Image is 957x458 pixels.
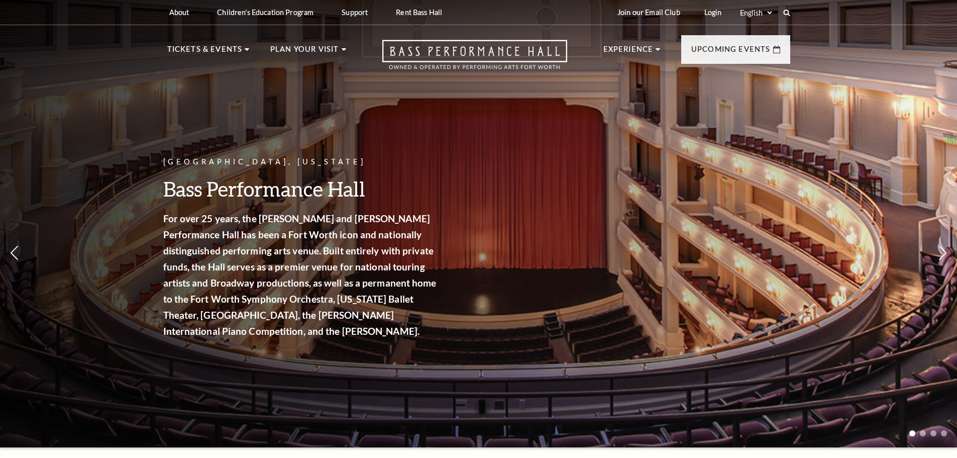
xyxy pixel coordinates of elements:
[396,8,442,17] p: Rent Bass Hall
[169,8,189,17] p: About
[342,8,368,17] p: Support
[163,156,440,168] p: [GEOGRAPHIC_DATA], [US_STATE]
[163,213,437,337] strong: For over 25 years, the [PERSON_NAME] and [PERSON_NAME] Performance Hall has been a Fort Worth ico...
[167,43,243,61] p: Tickets & Events
[163,176,440,202] h3: Bass Performance Hall
[691,43,771,61] p: Upcoming Events
[738,8,774,18] select: Select:
[270,43,339,61] p: Plan Your Visit
[217,8,313,17] p: Children's Education Program
[603,43,654,61] p: Experience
